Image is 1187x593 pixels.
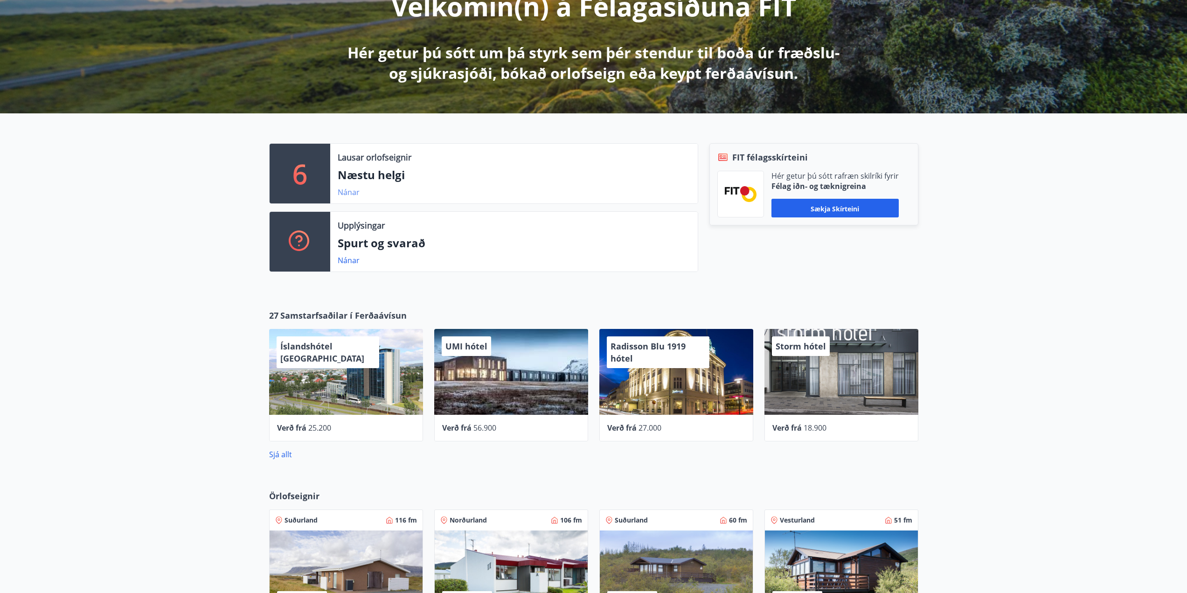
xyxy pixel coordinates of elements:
[338,255,360,265] font: Nánar
[804,423,826,433] font: 18.900
[338,187,360,197] font: Nánar
[772,423,802,433] font: Verð frá
[408,516,417,524] font: fm
[894,516,902,524] font: 51
[442,423,472,433] font: Verð frá
[338,152,411,163] font: Lausar orlofseignir
[903,516,912,524] font: fm
[280,341,364,364] font: Íslandshótel [GEOGRAPHIC_DATA]
[277,423,306,433] font: Verð frá
[308,423,331,433] font: 25.200
[269,490,319,502] font: Örlofseignir
[573,516,582,524] font: fm
[395,516,406,524] font: 116
[338,235,425,251] font: Spurt og svarað
[771,181,866,191] font: Félag iðn- og tæknigreina
[473,423,496,433] font: 56.900
[269,310,278,321] font: 27
[285,516,318,524] font: Suðurland
[347,42,840,83] font: Hér getur þú sótt um þá styrk sem þér stendur til boða úr fræðslu- og sjúkrasjóði, bókað orlofsei...
[338,167,405,182] font: Næstu helgi
[725,186,757,202] img: FPQVkF9lTnNbbaRSFyT17YYeljoOGk5m51IhT0bO.png
[732,152,808,163] font: FIT félagsskírteini
[292,156,307,191] font: 6
[611,341,686,364] font: Radisson Blu 1919 hótel
[445,341,487,352] font: UMI hótel
[639,423,661,433] font: 27.000
[771,199,899,217] button: Sækja skírteini
[615,516,648,524] font: Suðurland
[280,310,407,321] font: Samstarfsaðilar í Ferðaávísun
[780,516,815,524] font: Vesturland
[269,449,292,460] font: Sjá allt
[771,171,899,181] font: Hér getur þú sótt rafræn skilríki fyrir
[776,341,826,352] font: Storm hótel
[450,516,487,524] font: Norðurland
[811,204,859,213] font: Sækja skírteini
[338,220,385,231] font: Upplýsingar
[607,423,637,433] font: Verð frá
[560,516,571,524] font: 106
[738,516,747,524] font: fm
[729,516,736,524] font: 60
